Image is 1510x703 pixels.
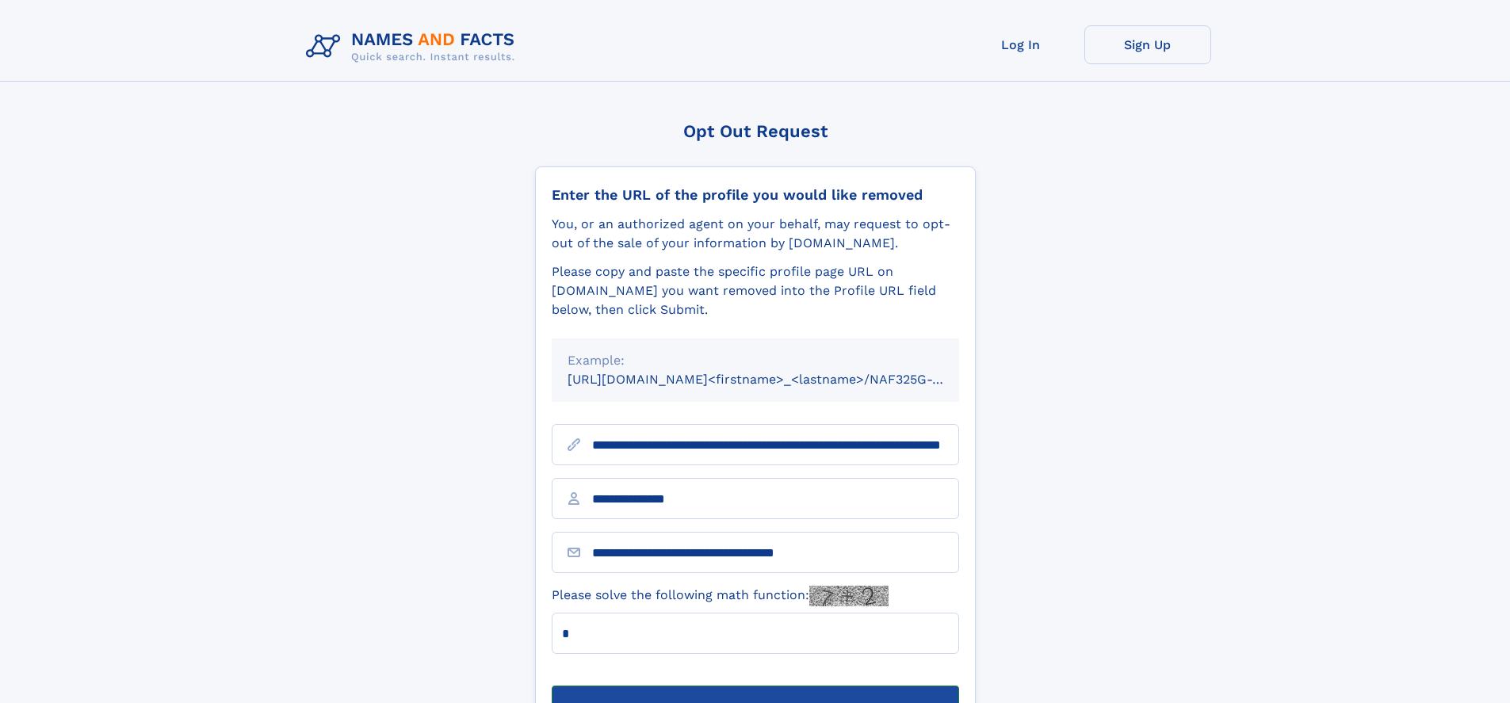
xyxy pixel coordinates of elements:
[1084,25,1211,64] a: Sign Up
[958,25,1084,64] a: Log In
[552,262,959,319] div: Please copy and paste the specific profile page URL on [DOMAIN_NAME] you want removed into the Pr...
[568,372,989,387] small: [URL][DOMAIN_NAME]<firstname>_<lastname>/NAF325G-xxxxxxxx
[300,25,528,68] img: Logo Names and Facts
[552,186,959,204] div: Enter the URL of the profile you would like removed
[552,215,959,253] div: You, or an authorized agent on your behalf, may request to opt-out of the sale of your informatio...
[535,121,976,141] div: Opt Out Request
[568,351,943,370] div: Example:
[552,586,889,606] label: Please solve the following math function:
